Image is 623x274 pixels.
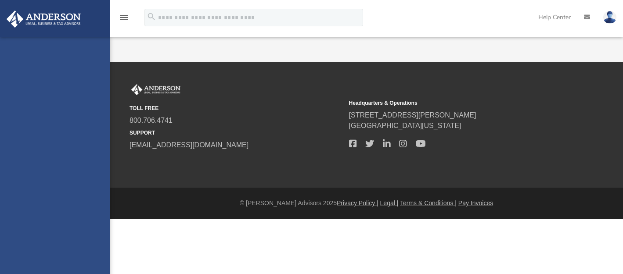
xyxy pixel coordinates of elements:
[337,199,378,206] a: Privacy Policy |
[130,129,343,137] small: SUPPORT
[130,141,248,149] a: [EMAIL_ADDRESS][DOMAIN_NAME]
[119,17,129,23] a: menu
[349,122,461,129] a: [GEOGRAPHIC_DATA][US_STATE]
[119,12,129,23] i: menu
[4,11,83,28] img: Anderson Advisors Platinum Portal
[349,111,476,119] a: [STREET_ADDRESS][PERSON_NAME]
[130,104,343,112] small: TOLL FREE
[130,117,173,124] a: 800.706.4741
[400,199,457,206] a: Terms & Conditions |
[603,11,616,24] img: User Pic
[458,199,493,206] a: Pay Invoices
[147,12,156,21] i: search
[130,84,182,96] img: Anderson Advisors Platinum Portal
[380,199,399,206] a: Legal |
[349,99,562,107] small: Headquarters & Operations
[110,199,623,208] div: © [PERSON_NAME] Advisors 2025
